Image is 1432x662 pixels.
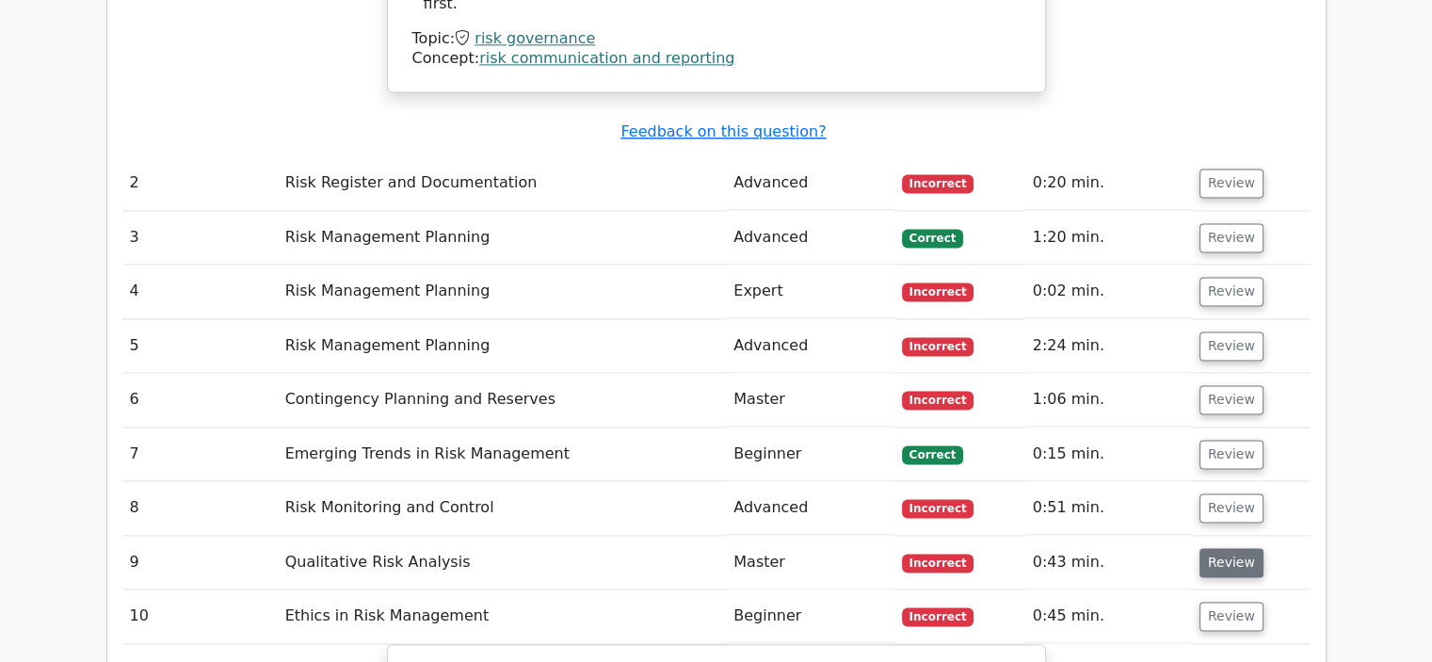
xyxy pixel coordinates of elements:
[726,481,893,535] td: Advanced
[278,319,727,373] td: Risk Management Planning
[475,29,595,47] a: risk governance
[1025,319,1192,373] td: 2:24 min.
[902,174,974,193] span: Incorrect
[122,428,278,481] td: 7
[1025,589,1192,643] td: 0:45 min.
[278,211,727,265] td: Risk Management Planning
[1199,331,1263,361] button: Review
[122,156,278,210] td: 2
[1199,223,1263,252] button: Review
[278,373,727,427] td: Contingency Planning and Reserves
[122,211,278,265] td: 3
[726,536,893,589] td: Master
[726,589,893,643] td: Beginner
[1025,536,1192,589] td: 0:43 min.
[412,49,1021,69] div: Concept:
[122,481,278,535] td: 8
[902,283,974,301] span: Incorrect
[1025,373,1192,427] td: 1:06 min.
[278,589,727,643] td: Ethics in Risk Management
[726,428,893,481] td: Beginner
[122,265,278,318] td: 4
[1199,493,1263,523] button: Review
[620,122,826,140] a: Feedback on this question?
[726,373,893,427] td: Master
[1199,602,1263,631] button: Review
[278,481,727,535] td: Risk Monitoring and Control
[726,156,893,210] td: Advanced
[1199,548,1263,577] button: Review
[278,265,727,318] td: Risk Management Planning
[1025,211,1192,265] td: 1:20 min.
[122,536,278,589] td: 9
[902,607,974,626] span: Incorrect
[122,319,278,373] td: 5
[1199,440,1263,469] button: Review
[902,229,963,248] span: Correct
[726,265,893,318] td: Expert
[412,29,1021,49] div: Topic:
[278,156,727,210] td: Risk Register and Documentation
[902,445,963,464] span: Correct
[902,499,974,518] span: Incorrect
[902,554,974,573] span: Incorrect
[479,49,734,67] a: risk communication and reporting
[726,211,893,265] td: Advanced
[1199,385,1263,414] button: Review
[1025,481,1192,535] td: 0:51 min.
[1199,169,1263,198] button: Review
[122,373,278,427] td: 6
[122,589,278,643] td: 10
[726,319,893,373] td: Advanced
[278,428,727,481] td: Emerging Trends in Risk Management
[902,391,974,410] span: Incorrect
[1025,428,1192,481] td: 0:15 min.
[1199,277,1263,306] button: Review
[902,337,974,356] span: Incorrect
[1025,265,1192,318] td: 0:02 min.
[1025,156,1192,210] td: 0:20 min.
[278,536,727,589] td: Qualitative Risk Analysis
